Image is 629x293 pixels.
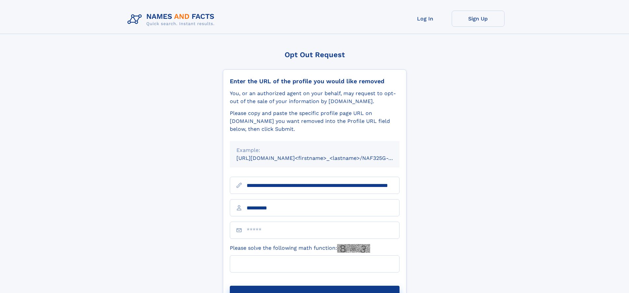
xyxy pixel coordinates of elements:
[452,11,505,27] a: Sign Up
[236,146,393,154] div: Example:
[230,78,400,85] div: Enter the URL of the profile you would like removed
[223,51,406,59] div: Opt Out Request
[399,11,452,27] a: Log In
[236,155,412,161] small: [URL][DOMAIN_NAME]<firstname>_<lastname>/NAF325G-xxxxxxxx
[230,109,400,133] div: Please copy and paste the specific profile page URL on [DOMAIN_NAME] you want removed into the Pr...
[125,11,220,28] img: Logo Names and Facts
[230,244,370,253] label: Please solve the following math function:
[230,90,400,105] div: You, or an authorized agent on your behalf, may request to opt-out of the sale of your informatio...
